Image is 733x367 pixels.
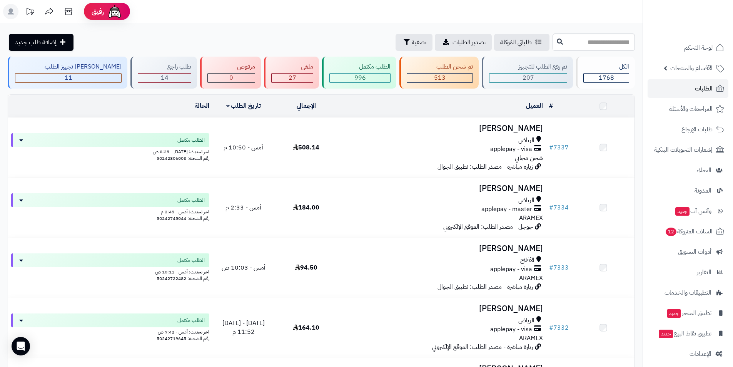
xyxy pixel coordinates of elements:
img: ai-face.png [107,4,122,19]
span: المدونة [695,185,711,196]
a: التطبيقات والخدمات [648,283,728,302]
span: 14 [161,73,169,82]
a: [PERSON_NAME] تجهيز الطلب 11 [6,57,129,89]
span: شحن مجاني [515,153,543,163]
div: تم رفع الطلب للتجهيز [489,62,567,71]
a: الطلب مكتمل 996 [321,57,398,89]
span: التطبيقات والخدمات [665,287,711,298]
div: 0 [208,74,255,82]
div: 27 [272,74,313,82]
a: الكل1768 [574,57,636,89]
a: السلات المتروكة12 [648,222,728,241]
a: تحديثات المنصة [20,4,40,21]
span: الطلب مكتمل [177,196,205,204]
span: applepay - visa [490,325,532,334]
a: الإعدادات [648,345,728,363]
span: زيارة مباشرة - مصدر الطلب: تطبيق الجوال [437,282,533,292]
a: العملاء [648,161,728,179]
a: تطبيق المتجرجديد [648,304,728,322]
span: الرياض [518,136,534,145]
span: 1768 [599,73,614,82]
span: زيارة مباشرة - مصدر الطلب: تطبيق الجوال [437,162,533,171]
span: تصفية [412,38,426,47]
span: الرياض [518,316,534,325]
span: الطلب مكتمل [177,136,205,144]
a: #7337 [549,143,569,152]
span: رقم الشحنة: 50242719645 [157,335,209,342]
span: زيارة مباشرة - مصدر الطلب: الموقع الإلكتروني [432,342,533,352]
a: وآتس آبجديد [648,202,728,220]
span: رقم الشحنة: 50242722482 [157,275,209,282]
a: تم شحن الطلب 513 [398,57,480,89]
span: ARAMEX [519,273,543,283]
a: العميل [526,101,543,111]
a: الحالة [195,101,209,111]
a: ملغي 27 [262,57,321,89]
span: أمس - 10:50 م [224,143,263,152]
span: جوجل - مصدر الطلب: الموقع الإلكتروني [443,222,533,231]
a: التقارير [648,263,728,282]
span: 996 [354,73,366,82]
h3: [PERSON_NAME] [341,304,543,313]
h3: [PERSON_NAME] [341,184,543,193]
div: Open Intercom Messenger [12,337,30,355]
a: تطبيق نقاط البيعجديد [648,324,728,343]
span: 27 [289,73,296,82]
div: 513 [407,74,473,82]
span: ARAMEX [519,213,543,223]
a: طلباتي المُوكلة [494,34,549,51]
span: 0 [229,73,233,82]
a: لوحة التحكم [648,39,728,57]
span: الأفلاج [520,256,534,265]
a: إضافة طلب جديد [9,34,73,51]
span: طلباتي المُوكلة [500,38,532,47]
button: تصفية [396,34,432,51]
a: تم رفع الطلب للتجهيز 207 [480,57,574,89]
a: المدونة [648,181,728,200]
span: جديد [659,330,673,338]
div: 207 [489,74,567,82]
img: logo-2.png [681,6,726,22]
span: # [549,143,553,152]
span: تصدير الطلبات [452,38,486,47]
span: الرياض [518,196,534,205]
span: جديد [667,309,681,318]
div: اخر تحديث: [DATE] - 8:35 ص [11,147,209,155]
span: 12 [665,227,677,236]
h3: [PERSON_NAME] [341,124,543,133]
span: جديد [675,207,690,216]
span: أمس - 2:33 م [225,203,261,212]
span: السلات المتروكة [665,226,713,237]
span: 11 [65,73,72,82]
a: إشعارات التحويلات البنكية [648,141,728,159]
div: 14 [138,74,191,82]
span: لوحة التحكم [684,42,713,53]
span: 94.50 [295,263,317,272]
span: رفيق [92,7,104,16]
div: اخر تحديث: أمس - 9:42 ص [11,327,209,335]
span: # [549,323,553,332]
a: #7332 [549,323,569,332]
span: ARAMEX [519,333,543,343]
div: اخر تحديث: أمس - 2:45 م [11,207,209,215]
a: #7333 [549,263,569,272]
h3: [PERSON_NAME] [341,244,543,253]
span: # [549,263,553,272]
div: تم شحن الطلب [407,62,473,71]
span: الطلبات [695,83,713,94]
span: # [549,203,553,212]
a: الإجمالي [297,101,316,111]
span: الطلب مكتمل [177,256,205,264]
a: أدوات التسويق [648,243,728,261]
span: إشعارات التحويلات البنكية [654,144,713,155]
span: 508.14 [293,143,319,152]
span: الطلب مكتمل [177,317,205,324]
span: التقارير [697,267,711,278]
span: applepay - visa [490,145,532,154]
a: مرفوض 0 [199,57,262,89]
div: الكل [583,62,629,71]
span: applepay - master [481,205,532,214]
a: # [549,101,553,111]
a: طلب راجع 14 [129,57,199,89]
div: الطلب مكتمل [329,62,391,71]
